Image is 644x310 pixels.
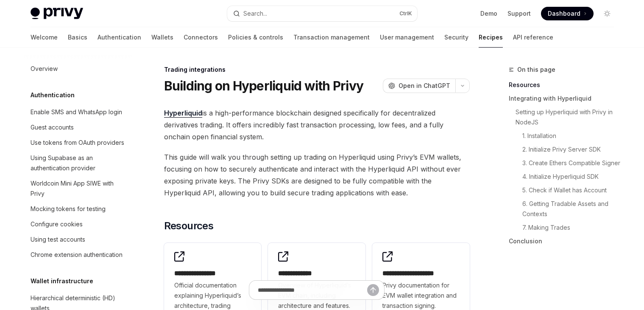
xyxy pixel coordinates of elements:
h1: Building on Hyperliquid with Privy [164,78,364,93]
a: Using Supabase as an authentication provider [24,150,132,176]
a: Transaction management [293,27,370,48]
a: Support [507,9,531,18]
a: Authentication [98,27,141,48]
a: 3. Create Ethers Compatible Signer [522,156,621,170]
a: Conclusion [509,234,621,248]
span: This guide will walk you through setting up trading on Hyperliquid using Privy’s EVM wallets, foc... [164,151,470,199]
img: light logo [31,8,83,20]
a: Resources [509,78,621,92]
a: Basics [68,27,87,48]
a: Overview [24,61,132,76]
a: Recipes [479,27,503,48]
div: Using Supabase as an authentication provider [31,153,127,173]
a: Use tokens from OAuth providers [24,135,132,150]
a: Enable SMS and WhatsApp login [24,104,132,120]
div: Guest accounts [31,122,74,132]
div: Chrome extension authentication [31,250,123,260]
div: Using test accounts [31,234,85,245]
a: 7. Making Trades [522,221,621,234]
a: Hyperliquid [164,109,202,118]
a: Guest accounts [24,120,132,135]
a: Configure cookies [24,217,132,232]
button: Open in ChatGPT [383,79,455,93]
button: Send message [367,284,379,296]
div: Trading integrations [164,65,470,74]
a: Security [444,27,468,48]
a: 4. Initialize Hyperliquid SDK [522,170,621,183]
div: Mocking tokens for testing [31,204,106,214]
a: Worldcoin Mini App SIWE with Privy [24,176,132,201]
span: Dashboard [548,9,580,18]
div: Enable SMS and WhatsApp login [31,107,122,117]
a: 5. Check if Wallet has Account [522,183,621,197]
div: Worldcoin Mini App SIWE with Privy [31,178,127,199]
div: Search... [243,8,267,19]
button: Search...CtrlK [227,6,417,21]
a: Demo [480,9,497,18]
a: Policies & controls [228,27,283,48]
a: Integrating with Hyperliquid [509,92,621,105]
span: Ctrl K [399,10,412,17]
a: 6. Getting Tradable Assets and Contexts [522,197,621,221]
span: Open in ChatGPT [399,82,450,90]
a: 1. Installation [522,129,621,143]
a: API reference [513,27,553,48]
h5: Authentication [31,90,75,100]
a: 2. Initialize Privy Server SDK [522,143,621,156]
a: User management [380,27,434,48]
div: Configure cookies [31,219,83,229]
a: Wallets [151,27,173,48]
a: Chrome extension authentication [24,247,132,262]
a: Using test accounts [24,232,132,247]
a: Welcome [31,27,58,48]
a: Mocking tokens for testing [24,201,132,217]
h5: Wallet infrastructure [31,276,93,286]
div: Overview [31,64,58,74]
span: On this page [517,65,555,75]
span: Resources [164,219,214,233]
button: Toggle dark mode [600,7,614,20]
a: Dashboard [541,7,594,20]
a: Setting up Hyperliquid with Privy in NodeJS [516,105,621,129]
div: Use tokens from OAuth providers [31,138,124,148]
a: Connectors [184,27,218,48]
span: is a high-performance blockchain designed specifically for decentralized derivatives trading. It ... [164,107,470,143]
